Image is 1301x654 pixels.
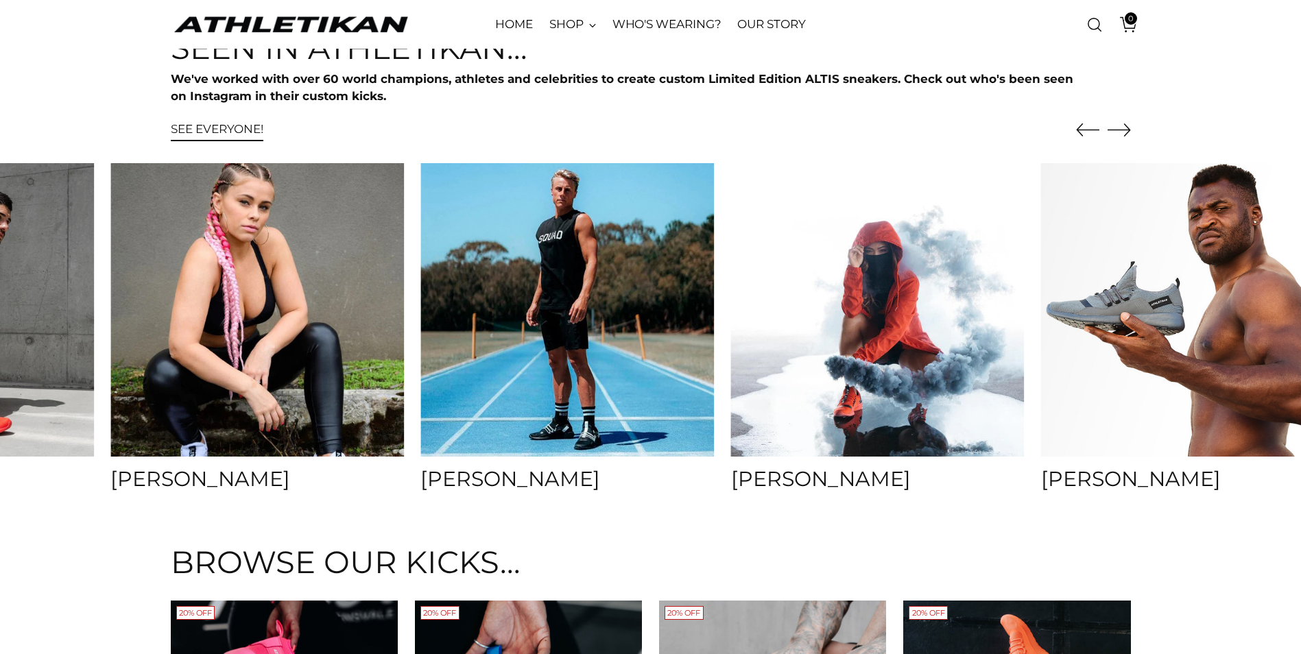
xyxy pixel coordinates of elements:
[731,468,1025,490] h4: [PERSON_NAME]
[1076,119,1099,142] button: Move to previous carousel slide
[612,10,721,40] a: WHO'S WEARING?
[549,10,596,40] a: SHOP
[171,72,1073,104] strong: We've worked with over 60 world champions, athletes and celebrities to create custom Limited Edit...
[171,122,263,136] span: SEE EVERYONE!
[110,468,404,490] h4: [PERSON_NAME]
[1125,12,1137,25] span: 0
[495,10,533,40] a: HOME
[1108,118,1131,141] button: Move to next carousel slide
[737,10,805,40] a: OUR STORY
[1081,11,1108,38] a: Open search modal
[171,31,1076,65] h3: SEEN IN ATHLETIKAN...
[171,122,263,141] a: SEE EVERYONE!
[171,545,1131,579] h2: Browse our kickS...
[171,14,411,35] a: ATHLETIKAN
[1110,11,1137,38] a: Open cart modal
[420,468,714,490] h4: [PERSON_NAME]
